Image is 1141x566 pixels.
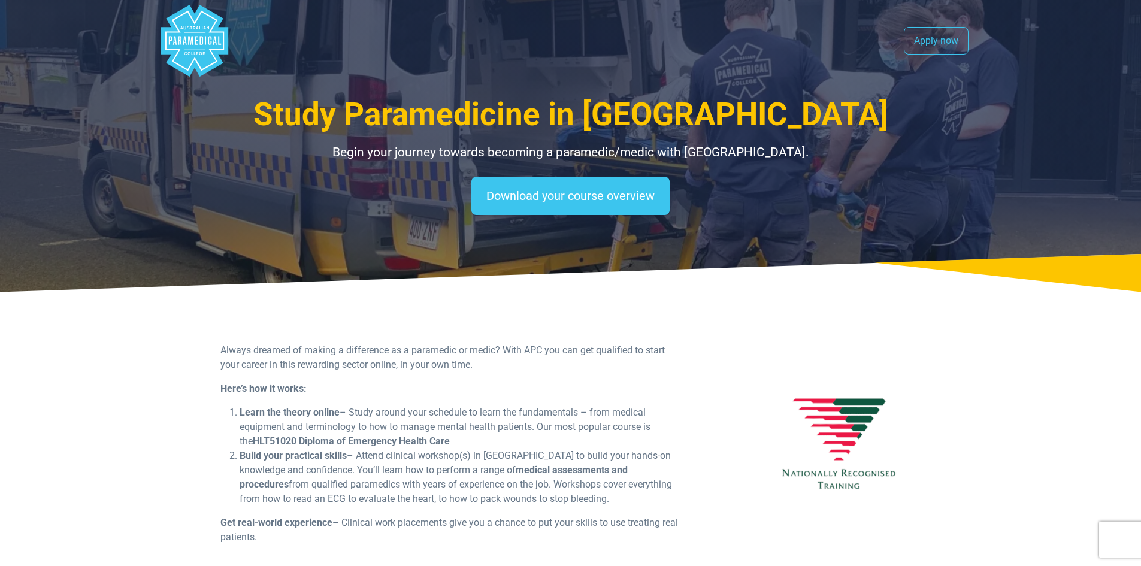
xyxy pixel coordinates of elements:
span: Study Paramedicine in [GEOGRAPHIC_DATA] [253,96,888,133]
b: Build your practical skills [240,450,347,461]
p: Begin your journey towards becoming a paramedic/medic with [GEOGRAPHIC_DATA]. [220,143,921,162]
div: Australian Paramedical College [159,5,231,77]
b: Get real-world experience [220,517,332,528]
p: – Clinical work placements give you a chance to put your skills to use treating real patients. [220,516,683,544]
strong: HLT51020 Diploma of Emergency Health Care [253,435,450,447]
b: Here’s how it works: [220,383,307,394]
a: Apply now [904,27,969,55]
li: – Attend clinical workshop(s) in [GEOGRAPHIC_DATA] to build your hands-on knowledge and confidenc... [240,449,683,506]
b: Learn the theory online [240,407,340,418]
p: Always dreamed of making a difference as a paramedic or medic? With APC you can get qualified to ... [220,343,683,372]
a: Download your course overview [471,177,670,215]
li: – Study around your schedule to learn the fundamentals – from medical equipment and terminology t... [240,405,683,449]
